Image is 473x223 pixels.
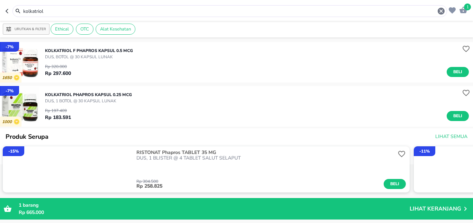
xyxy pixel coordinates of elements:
[2,75,14,80] p: 1650
[435,132,467,141] span: Lihat Semua
[447,67,469,77] button: Beli
[19,209,44,216] span: Rp 665.000
[96,26,135,32] span: Alat Kesehatan
[76,24,93,35] div: OTC
[6,44,14,50] p: - 7 %
[45,92,132,98] p: KOLKATRIOL Phapros KAPSUL 0.25 MCG
[432,130,469,143] button: Lihat Semua
[51,24,73,35] div: Ethical
[45,54,133,60] p: DUS, BOTOL @ 30 KAPSUL LUNAK
[464,3,471,10] span: 1
[447,111,469,121] button: Beli
[2,119,14,125] p: 1000
[6,88,14,94] p: - 7 %
[15,27,46,32] p: Urutkan & Filter
[452,112,464,120] span: Beli
[136,155,396,161] p: DUS, 1 BLISTER @ 4 TABLET SALUT SELAPUT
[19,202,21,208] span: 1
[136,150,395,155] p: RISTONAT Phapros TABLET 35 MG
[45,114,71,121] p: Rp 183.591
[23,8,437,15] input: Cari 4000+ produk di sini
[76,26,93,32] span: OTC
[96,24,135,35] div: Alat Kesehatan
[45,70,71,77] p: Rp 297.600
[45,63,71,70] p: Rp 320.000
[419,148,430,154] p: - 11 %
[51,26,73,32] span: Ethical
[19,201,410,209] p: barang
[3,24,50,35] button: Urutkan & Filter
[45,48,133,54] p: KOLKATRIOL F Phapros KAPSUL 0.5 MCG
[452,68,464,76] span: Beli
[457,4,467,15] button: 1
[45,108,71,114] p: Rp 197.409
[8,148,19,154] p: - 15 %
[45,98,132,104] p: DUS, 1 BOTOL @ 30 KAPSUL LUNAK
